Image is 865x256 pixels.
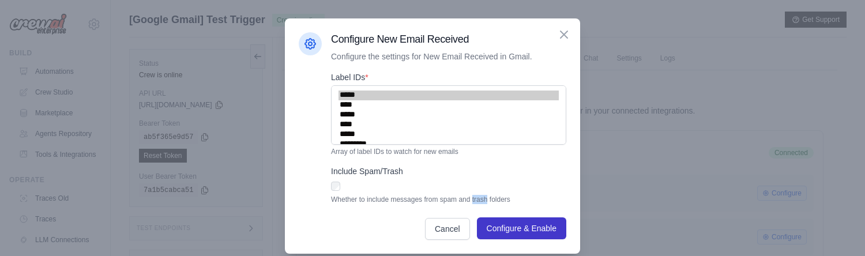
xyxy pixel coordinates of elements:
[331,147,566,156] p: Array of label IDs to watch for new emails
[331,51,566,62] p: Configure the settings for New Email Received in Gmail.
[331,195,566,204] p: Whether to include messages from spam and trash folders
[477,217,566,239] button: Configure & Enable
[425,218,470,240] button: Cancel
[807,201,865,256] iframe: Chat Widget
[331,165,566,177] label: Include Spam/Trash
[331,32,566,46] h3: Configure New Email Received
[331,71,566,83] label: Label IDs
[487,223,556,234] span: Configure & Enable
